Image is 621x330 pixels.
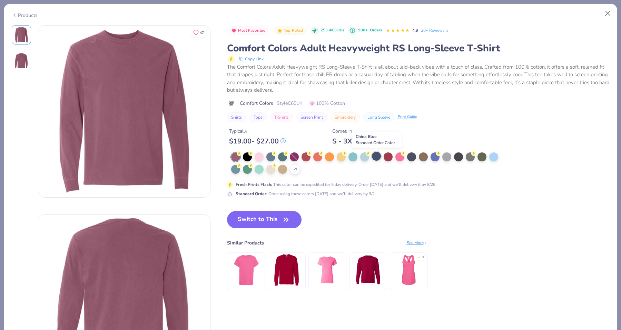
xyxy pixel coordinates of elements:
img: brand logo [227,101,236,106]
div: Print Guide [398,114,417,120]
button: Close [601,7,614,20]
span: Standard Order Color [356,140,395,146]
div: Comfort Colors Adult Heavyweight RS Long-Sleeve T-Shirt [227,42,610,55]
button: Long Sleeve [363,112,394,122]
button: Switch to This [227,211,302,228]
div: S - 3XL [332,137,356,146]
button: Shirts [227,112,246,122]
span: 4.9 [412,28,418,33]
img: Gildan Ladies' Heavy Cotton™ T-Shirt [311,253,344,286]
span: Style C6014 [277,100,302,107]
span: 100% Cotton [309,100,345,107]
div: ★ [418,255,421,258]
div: Typically [229,128,286,135]
button: Like [190,28,207,38]
div: 900+ [358,28,382,33]
div: $ 19.00 - $ 27.00 [229,137,286,146]
img: Bella + Canvas Ladies' Jersey Racerback Tank [392,253,425,286]
div: See More [407,240,428,246]
button: Badge Button [273,26,306,35]
div: The Comfort Colors Adult Heavyweight RS Long-Sleeve T-Shirt is all about laid-back vibes with a t... [227,63,610,94]
span: Most Favorited [238,29,266,32]
img: Hanes Authentic Long Sleeve Pocket T-Shirt [270,253,303,286]
span: 47 [200,31,204,34]
img: Comfort Colors Youth Midweight T-Shirt [229,253,262,286]
div: Comes In [332,128,356,135]
div: 3 [422,255,424,260]
a: 20+ Reviews [421,27,450,33]
strong: Standard Order : [236,191,267,197]
button: Tops [249,112,267,122]
div: Products [12,12,38,19]
button: copy to clipboard [237,55,266,63]
span: Orders [370,28,382,33]
button: Badge Button [228,26,269,35]
img: Front [38,26,210,197]
span: Comfort Colors [240,100,273,107]
button: Screen Print [296,112,327,122]
img: Top Rated sort [277,28,283,33]
img: Back [13,53,30,69]
span: + 21 [292,167,297,172]
span: 253.4K Clicks [321,28,344,33]
div: Order using these colors [DATE] and we’ll delivery by 9/2. [236,191,376,197]
div: Similar Products [227,239,264,247]
div: China Blue [352,132,402,148]
img: Front [13,27,30,43]
button: T-Shirts [270,112,293,122]
button: Embroidery [331,112,360,122]
img: Hanes Adult 6.1 Oz. Long-Sleeve Beefy-T [352,253,384,286]
div: 4.9 Stars [386,25,410,36]
span: Top Rated [284,29,303,32]
img: Most Favorited sort [231,28,237,33]
strong: Fresh Prints Flash : [236,182,272,187]
div: This color can be expedited for 5 day delivery. Order [DATE] and we’ll delivery it by 8/26. [236,181,436,188]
